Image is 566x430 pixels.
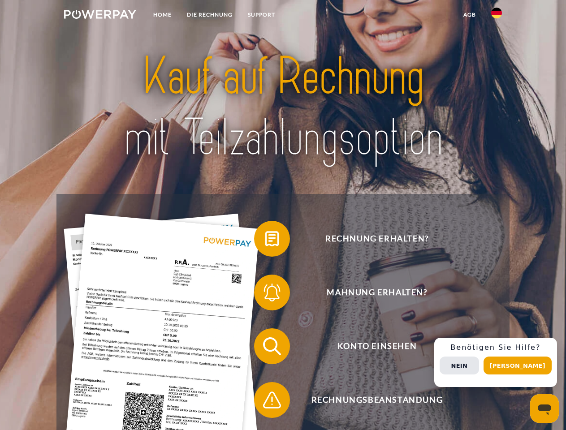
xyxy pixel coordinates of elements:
span: Konto einsehen [267,328,487,364]
a: DIE RECHNUNG [179,7,240,23]
button: Rechnungsbeanstandung [254,382,487,418]
img: qb_warning.svg [261,389,283,411]
a: agb [456,7,484,23]
img: logo-powerpay-white.svg [64,10,136,19]
img: qb_bill.svg [261,228,283,250]
div: Schnellhilfe [434,338,557,387]
button: Mahnung erhalten? [254,275,487,310]
span: Mahnung erhalten? [267,275,487,310]
button: [PERSON_NAME] [484,357,552,374]
img: title-powerpay_de.svg [86,43,480,172]
button: Nein [440,357,479,374]
h3: Benötigen Sie Hilfe? [440,343,552,352]
a: Home [146,7,179,23]
a: SUPPORT [240,7,283,23]
img: qb_search.svg [261,335,283,357]
button: Konto einsehen [254,328,487,364]
img: qb_bell.svg [261,281,283,304]
img: de [491,8,502,18]
iframe: Schaltfläche zum Öffnen des Messaging-Fensters [530,394,559,423]
span: Rechnung erhalten? [267,221,487,257]
span: Rechnungsbeanstandung [267,382,487,418]
button: Rechnung erhalten? [254,221,487,257]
